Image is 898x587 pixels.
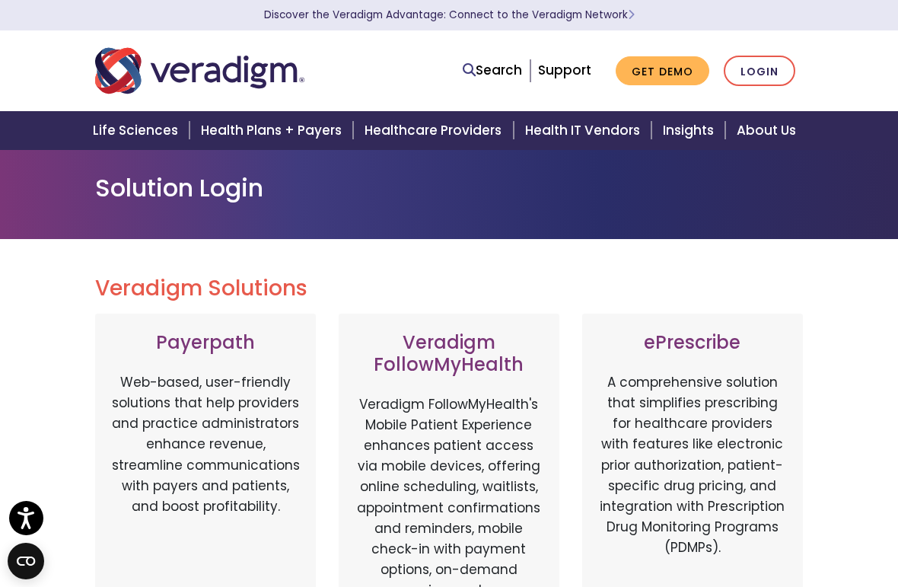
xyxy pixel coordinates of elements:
a: Search [463,60,522,81]
img: Veradigm logo [95,46,304,96]
a: Health IT Vendors [516,111,654,150]
a: About Us [728,111,814,150]
span: Learn More [628,8,635,22]
h3: Veradigm FollowMyHealth [354,332,544,376]
a: Discover the Veradigm Advantage: Connect to the Veradigm NetworkLearn More [264,8,635,22]
a: Login [724,56,795,87]
h2: Veradigm Solutions [95,276,803,301]
button: Open CMP widget [8,543,44,579]
a: Insights [654,111,728,150]
iframe: Drift Chat Widget [606,477,880,569]
a: Healthcare Providers [355,111,515,150]
a: Health Plans + Payers [192,111,355,150]
a: Life Sciences [84,111,192,150]
h1: Solution Login [95,174,803,203]
a: Get Demo [616,56,709,86]
a: Support [538,61,591,79]
h3: ePrescribe [597,332,788,354]
h3: Payerpath [110,332,301,354]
